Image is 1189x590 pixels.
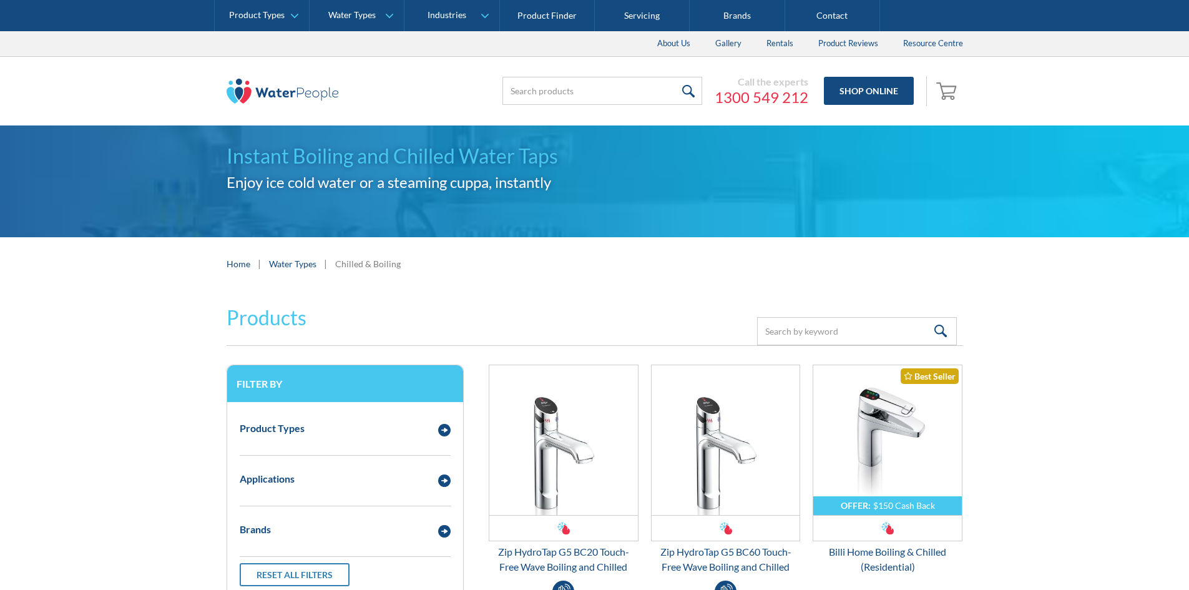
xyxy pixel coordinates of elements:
div: | [257,256,263,271]
a: 1300 549 212 [715,88,808,107]
div: Zip HydroTap G5 BC60 Touch-Free Wave Boiling and Chilled [651,544,801,574]
div: Product Types [240,421,305,436]
div: Chilled & Boiling [335,257,401,270]
div: Best Seller [901,368,959,384]
img: Zip HydroTap G5 BC60 Touch-Free Wave Boiling and Chilled [652,365,800,515]
div: Zip HydroTap G5 BC20 Touch-Free Wave Boiling and Chilled [489,544,639,574]
div: Industries [428,10,466,21]
div: Billi Home Boiling & Chilled (Residential) [813,544,962,574]
a: Rentals [754,31,806,56]
a: Open cart [933,76,963,106]
img: The Water People [227,79,339,104]
a: Reset all filters [240,563,350,586]
a: Product Reviews [806,31,891,56]
div: Water Types [328,10,376,21]
a: Resource Centre [891,31,976,56]
img: Billi Home Boiling & Chilled (Residential) [813,365,962,515]
div: Product Types [229,10,285,21]
div: | [323,256,329,271]
div: Call the experts [715,76,808,88]
a: Water Types [269,257,316,270]
h2: Products [227,303,306,333]
div: $150 Cash Back [873,500,935,511]
h2: Enjoy ice cold water or a steaming cuppa, instantly [227,171,963,194]
a: Gallery [703,31,754,56]
img: Zip HydroTap G5 BC20 Touch-Free Wave Boiling and Chilled [489,365,638,515]
div: Applications [240,471,295,486]
a: About Us [645,31,703,56]
input: Search by keyword [757,317,957,345]
a: Zip HydroTap G5 BC60 Touch-Free Wave Boiling and ChilledZip HydroTap G5 BC60 Touch-Free Wave Boil... [651,365,801,574]
a: Home [227,257,250,270]
a: OFFER:$150 Cash BackBilli Home Boiling & Chilled (Residential)Best SellerBilli Home Boiling & Chi... [813,365,962,574]
a: Zip HydroTap G5 BC20 Touch-Free Wave Boiling and ChilledZip HydroTap G5 BC20 Touch-Free Wave Boil... [489,365,639,574]
h3: Filter by [237,378,454,390]
a: Shop Online [824,77,914,105]
div: Brands [240,522,271,537]
input: Search products [502,77,702,105]
div: OFFER: [841,500,871,511]
img: shopping cart [936,81,960,101]
h1: Instant Boiling and Chilled Water Taps [227,141,963,171]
